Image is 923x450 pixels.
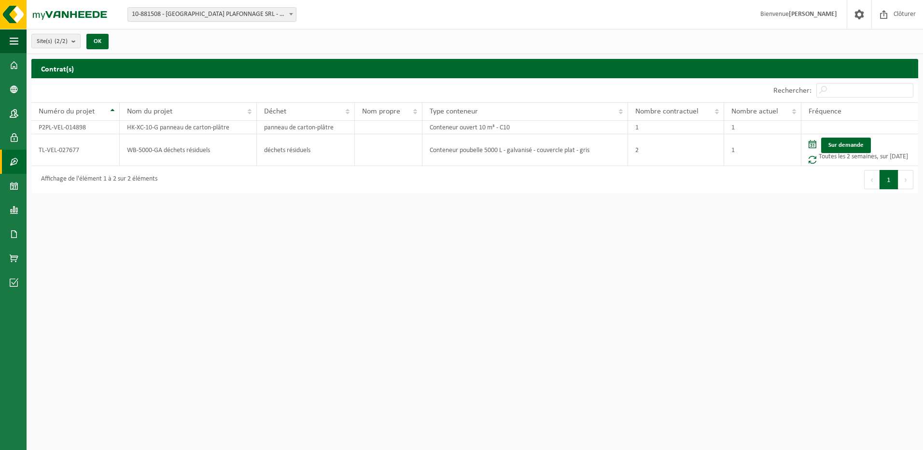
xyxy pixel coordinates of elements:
[257,134,355,166] td: déchets résiduels
[120,134,257,166] td: WB-5000-GA déchets résiduels
[257,121,355,134] td: panneau de carton-plâtre
[264,108,286,115] span: Déchet
[724,134,801,166] td: 1
[422,121,629,134] td: Conteneur ouvert 10 m³ - C10
[773,87,811,95] label: Rechercher:
[128,8,296,21] span: 10-881508 - HAINAUT PLAFONNAGE SRL - DOTTIGNIES
[628,121,724,134] td: 1
[430,108,478,115] span: Type conteneur
[55,38,68,44] count: (2/2)
[31,59,918,78] h2: Contrat(s)
[37,34,68,49] span: Site(s)
[127,108,172,115] span: Nom du projet
[31,121,120,134] td: P2PL-VEL-014898
[36,171,157,188] div: Affichage de l'élément 1 à 2 sur 2 éléments
[864,170,880,189] button: Previous
[809,108,841,115] span: Fréquence
[821,138,871,153] a: Sur demande
[120,121,257,134] td: HK-XC-10-G panneau de carton-plâtre
[127,7,296,22] span: 10-881508 - HAINAUT PLAFONNAGE SRL - DOTTIGNIES
[31,134,120,166] td: TL-VEL-027677
[801,134,918,166] td: Toutes les 2 semaines, sur [DATE]
[86,34,109,49] button: OK
[635,108,699,115] span: Nombre contractuel
[731,108,778,115] span: Nombre actuel
[880,170,898,189] button: 1
[31,34,81,48] button: Site(s)(2/2)
[628,134,724,166] td: 2
[789,11,837,18] strong: [PERSON_NAME]
[422,134,629,166] td: Conteneur poubelle 5000 L - galvanisé - couvercle plat - gris
[898,170,913,189] button: Next
[724,121,801,134] td: 1
[362,108,400,115] span: Nom propre
[39,108,95,115] span: Numéro du projet
[5,429,161,450] iframe: chat widget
